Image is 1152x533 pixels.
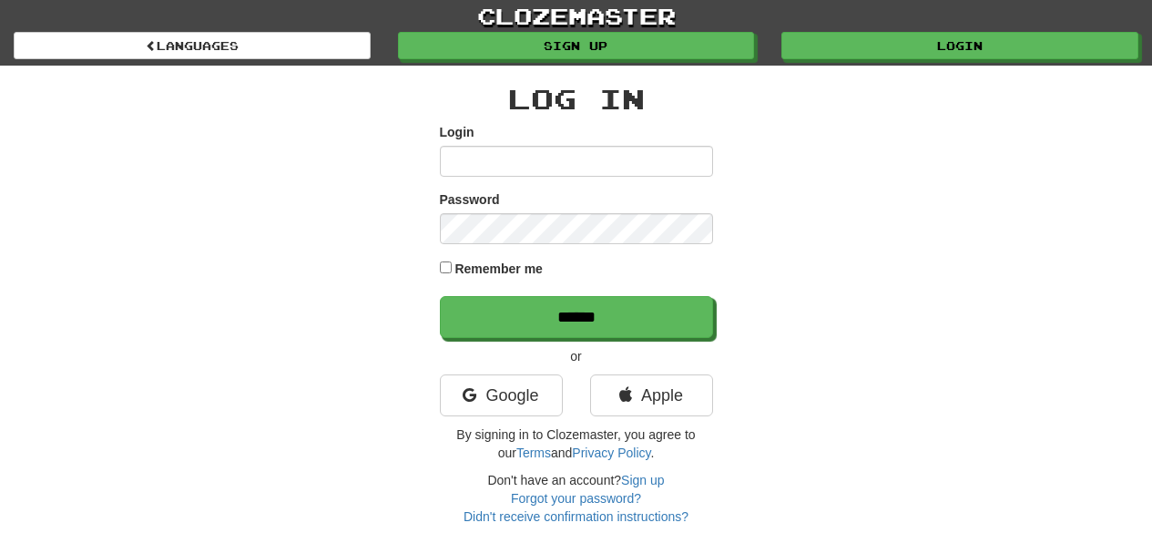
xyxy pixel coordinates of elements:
h2: Log In [440,84,713,114]
a: Sign up [621,473,664,487]
a: Login [781,32,1138,59]
a: Languages [14,32,371,59]
a: Forgot your password? [511,491,641,506]
a: Didn't receive confirmation instructions? [464,509,688,524]
a: Terms [516,446,551,460]
label: Remember me [454,260,543,278]
label: Login [440,123,474,141]
div: Don't have an account? [440,471,713,526]
a: Sign up [398,32,755,59]
a: Apple [590,374,713,416]
a: Privacy Policy [572,446,650,460]
p: or [440,347,713,365]
a: Google [440,374,563,416]
p: By signing in to Clozemaster, you agree to our and . [440,425,713,462]
label: Password [440,190,500,209]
